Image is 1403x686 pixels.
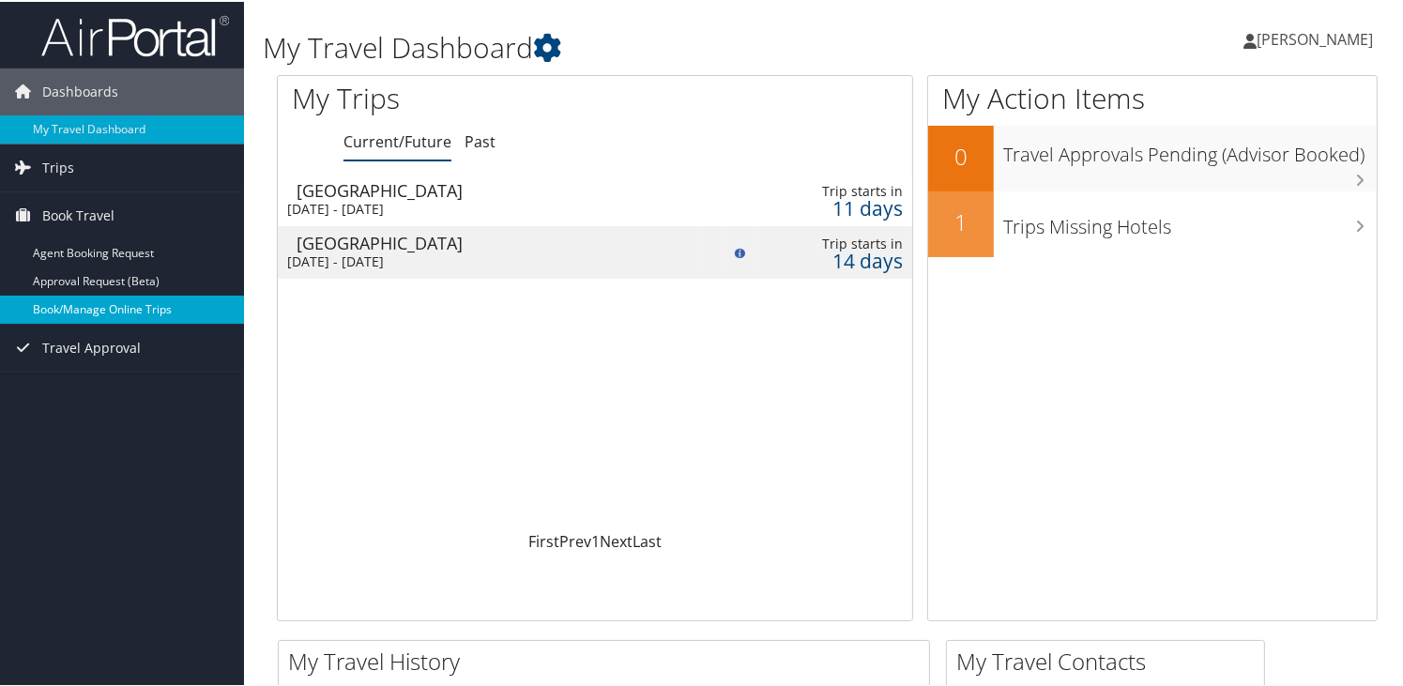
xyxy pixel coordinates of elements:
div: [DATE] - [DATE] [287,252,688,268]
div: Trip starts in [764,181,903,198]
a: 1 [591,529,600,550]
h3: Trips Missing Hotels [1003,203,1377,238]
h2: My Travel Contacts [956,644,1264,676]
a: Last [633,529,662,550]
h1: My Travel Dashboard [263,26,1015,66]
div: Trip starts in [764,234,903,251]
img: airportal-logo.png [41,12,229,56]
span: Book Travel [42,191,114,237]
span: Travel Approval [42,323,141,370]
img: alert-flat-solid-info.png [735,247,745,257]
div: [GEOGRAPHIC_DATA] [297,233,697,250]
a: First [528,529,559,550]
span: Trips [42,143,74,190]
span: [PERSON_NAME] [1257,27,1373,48]
h3: Travel Approvals Pending (Advisor Booked) [1003,130,1377,166]
a: 0Travel Approvals Pending (Advisor Booked) [928,124,1377,190]
a: Past [465,130,496,150]
h1: My Trips [292,77,633,116]
a: 1Trips Missing Hotels [928,190,1377,255]
div: [DATE] - [DATE] [287,199,688,216]
div: 14 days [764,251,903,267]
h2: 0 [928,139,994,171]
h2: My Travel History [288,644,929,676]
span: Dashboards [42,67,118,114]
a: Current/Future [343,130,451,150]
div: [GEOGRAPHIC_DATA] [297,180,697,197]
a: [PERSON_NAME] [1243,9,1392,66]
h1: My Action Items [928,77,1377,116]
h2: 1 [928,205,994,236]
a: Prev [559,529,591,550]
div: 11 days [764,198,903,215]
a: Next [600,529,633,550]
